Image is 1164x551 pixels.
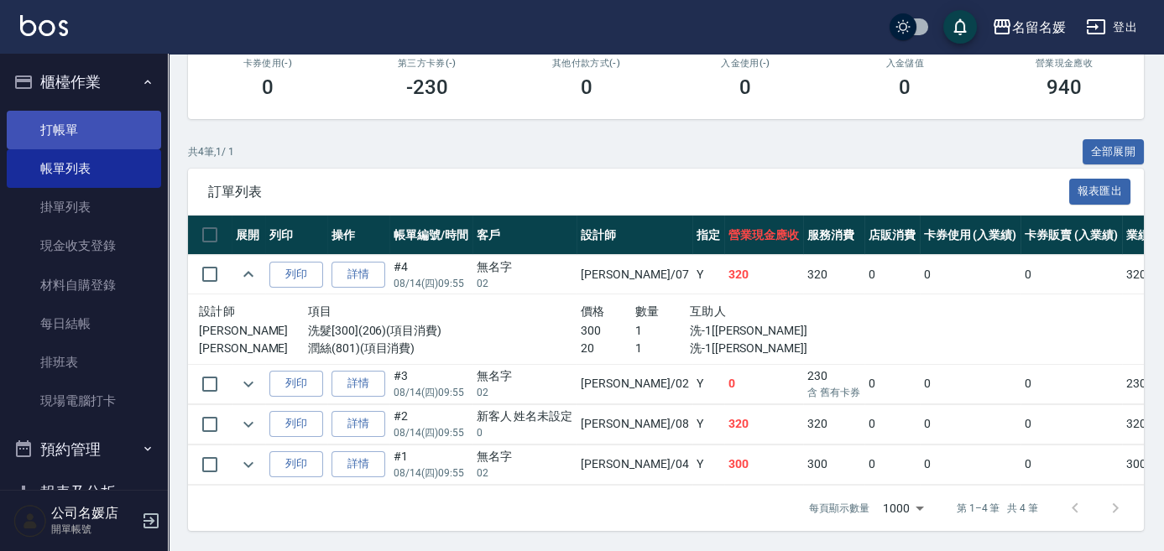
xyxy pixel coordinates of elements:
td: Y [692,444,724,484]
button: 全部展開 [1083,139,1145,165]
button: 列印 [269,262,323,288]
a: 現場電腦打卡 [7,382,161,420]
td: 300 [803,444,864,484]
th: 設計師 [577,216,692,255]
td: Y [692,255,724,294]
td: 230 [803,364,864,403]
p: 08/14 (四) 09:55 [394,465,468,481]
button: 報表及分析 [7,470,161,514]
td: 0 [864,364,920,403]
div: 1000 [876,486,930,531]
td: 0 [864,404,920,444]
h3: 0 [899,75,911,99]
p: 08/14 (四) 09:55 [394,425,468,440]
div: 名留名媛 [1012,17,1066,38]
td: 0 [1020,444,1122,484]
td: [PERSON_NAME] /04 [577,444,692,484]
td: Y [692,404,724,444]
a: 詳情 [331,262,385,288]
td: 0 [920,364,1021,403]
td: 320 [803,404,864,444]
p: 1 [635,322,690,340]
td: #2 [389,404,472,444]
button: 報表匯出 [1069,179,1131,205]
td: #1 [389,444,472,484]
td: [PERSON_NAME] /02 [577,364,692,403]
th: 卡券販賣 (入業績) [1020,216,1122,255]
a: 每日結帳 [7,304,161,343]
th: 展開 [232,216,265,255]
p: 300 [581,322,635,340]
td: Y [692,364,724,403]
button: 名留名媛 [985,10,1073,44]
button: 櫃檯作業 [7,60,161,104]
button: expand row [236,262,261,287]
h3: 940 [1047,75,1082,99]
h3: 0 [581,75,592,99]
img: Person [13,504,47,538]
a: 詳情 [331,371,385,397]
div: 無名字 [477,367,573,385]
td: [PERSON_NAME] /08 [577,404,692,444]
a: 掛單列表 [7,188,161,226]
a: 帳單列表 [7,149,161,188]
div: 新客人 姓名未設定 [477,408,573,425]
td: 0 [864,255,920,294]
span: 價格 [581,304,605,318]
th: 操作 [327,216,389,255]
p: 02 [477,465,573,481]
td: #3 [389,364,472,403]
td: #4 [389,255,472,294]
th: 服務消費 [803,216,864,255]
p: 洗髮[300](206)(項目消費) [308,322,581,340]
button: 登出 [1079,12,1144,43]
th: 卡券使用 (入業績) [920,216,1021,255]
td: 300 [724,444,803,484]
th: 店販消費 [864,216,920,255]
button: 預約管理 [7,428,161,471]
span: 設計師 [199,304,235,318]
th: 指定 [692,216,724,255]
p: 02 [477,385,573,400]
p: [PERSON_NAME] [199,322,308,340]
p: 每頁顯示數量 [809,501,869,516]
p: 02 [477,276,573,291]
h2: 其他付款方式(-) [527,58,646,69]
p: 0 [477,425,573,440]
p: 1 [635,340,690,357]
button: 列印 [269,371,323,397]
h3: -230 [406,75,448,99]
img: Logo [20,15,68,36]
p: 08/14 (四) 09:55 [394,385,468,400]
h3: 0 [262,75,274,99]
button: save [943,10,977,44]
a: 詳情 [331,451,385,477]
a: 報表匯出 [1069,183,1131,199]
button: expand row [236,412,261,437]
td: [PERSON_NAME] /07 [577,255,692,294]
button: 列印 [269,451,323,477]
p: 開單帳號 [51,522,137,537]
p: 洗-1[[PERSON_NAME]] [690,322,853,340]
h2: 入金儲值 [845,58,964,69]
span: 互助人 [690,304,726,318]
button: expand row [236,452,261,477]
p: [PERSON_NAME] [199,340,308,357]
td: 0 [920,444,1021,484]
th: 客戶 [472,216,577,255]
p: 含 舊有卡券 [807,385,860,400]
th: 帳單編號/時間 [389,216,472,255]
h2: 卡券使用(-) [208,58,327,69]
td: 0 [1020,255,1122,294]
td: 0 [1020,404,1122,444]
a: 打帳單 [7,111,161,149]
td: 320 [724,255,803,294]
a: 詳情 [331,411,385,437]
th: 列印 [265,216,327,255]
span: 項目 [308,304,332,318]
p: 洗-1[[PERSON_NAME]] [690,340,853,357]
h2: 第三方卡券(-) [368,58,487,69]
h2: 入金使用(-) [686,58,805,69]
p: 共 4 筆, 1 / 1 [188,144,234,159]
button: expand row [236,372,261,397]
